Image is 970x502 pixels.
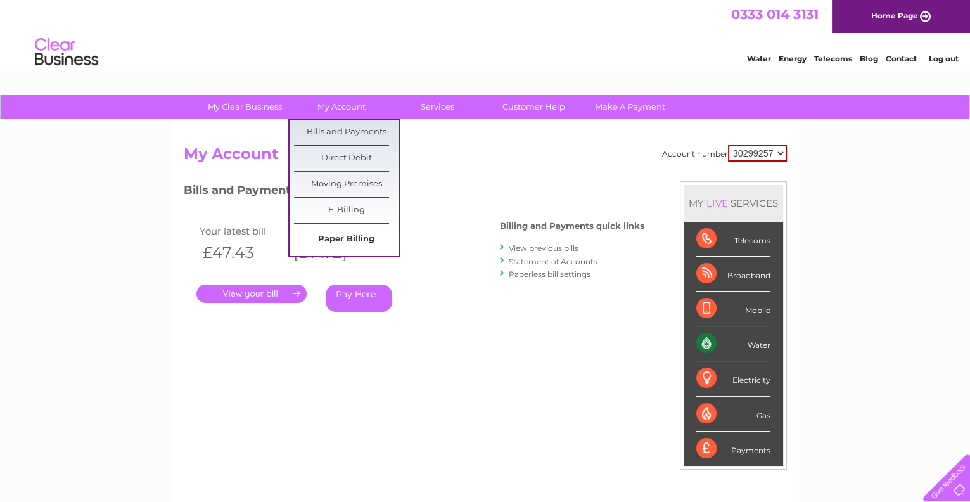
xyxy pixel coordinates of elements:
a: Telecoms [814,54,852,63]
a: Blog [860,54,878,63]
a: Bills and Payments [294,120,399,145]
a: Customer Help [482,95,586,119]
a: Energy [779,54,807,63]
a: Services [385,95,490,119]
a: My Account [289,95,393,119]
a: Direct Debit [294,146,399,171]
a: Paperless bill settings [509,269,590,279]
a: My Clear Business [193,95,297,119]
a: 0333 014 3131 [731,6,819,22]
img: logo.png [34,33,99,72]
div: Payments [696,432,770,466]
div: Mobile [696,292,770,326]
h2: My Account [184,145,787,169]
div: Gas [696,397,770,432]
a: Contact [886,54,917,63]
div: LIVE [704,197,731,209]
div: MY SERVICES [684,185,783,221]
a: Log out [928,54,958,63]
h3: Bills and Payments [184,181,644,203]
th: £47.43 [196,240,288,266]
a: . [196,285,307,303]
a: View previous bills [509,243,578,253]
div: Telecoms [696,222,770,257]
a: Paper Billing [294,227,399,252]
th: [DATE] [287,240,378,266]
h4: Billing and Payments quick links [500,221,644,231]
a: E-Billing [294,198,399,223]
div: Electricity [696,361,770,396]
div: Account number [662,145,787,162]
td: Your latest bill [196,222,288,240]
a: Moving Premises [294,172,399,197]
a: Make A Payment [578,95,682,119]
a: Pay Here [326,285,392,312]
td: Invoice date [287,222,378,240]
div: Clear Business is a trading name of Verastar Limited (registered in [GEOGRAPHIC_DATA] No. 3667643... [186,7,785,61]
a: Statement of Accounts [509,257,597,266]
div: Water [696,326,770,361]
a: Water [747,54,771,63]
div: Broadband [696,257,770,292]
